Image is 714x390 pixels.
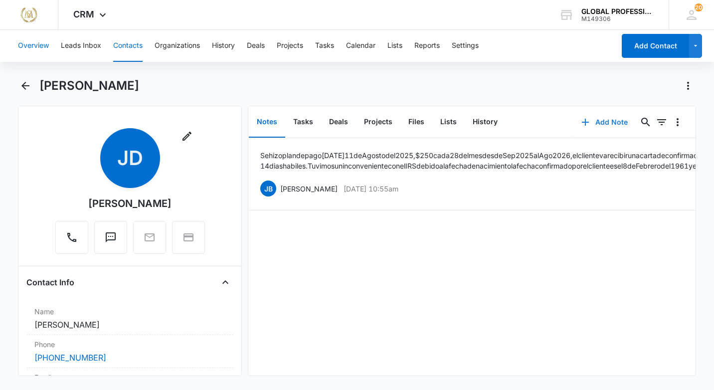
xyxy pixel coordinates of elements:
[695,3,703,11] span: 20
[247,30,265,62] button: Deals
[26,335,233,368] div: Phone[PHONE_NUMBER]
[571,110,638,134] button: Add Note
[638,114,654,130] button: Search...
[346,30,375,62] button: Calendar
[249,107,285,138] button: Notes
[217,274,233,290] button: Close
[695,3,703,11] div: notifications count
[452,30,479,62] button: Settings
[414,30,440,62] button: Reports
[581,15,654,22] div: account id
[34,306,225,317] label: Name
[26,302,233,335] div: Name[PERSON_NAME]
[400,107,432,138] button: Files
[155,30,200,62] button: Organizations
[55,221,88,254] button: Call
[94,236,127,245] a: Text
[73,9,94,19] span: CRM
[34,372,225,383] label: Email
[680,78,696,94] button: Actions
[356,107,400,138] button: Projects
[100,128,160,188] span: JD
[432,107,465,138] button: Lists
[20,6,38,24] img: Manuel Sierra Does Marketing
[654,114,670,130] button: Filters
[18,30,49,62] button: Overview
[387,30,402,62] button: Lists
[344,184,398,194] p: [DATE] 10:55am
[260,181,276,196] span: JB
[622,34,689,58] button: Add Contact
[277,30,303,62] button: Projects
[280,184,338,194] p: [PERSON_NAME]
[34,339,225,350] label: Phone
[581,7,654,15] div: account name
[61,30,101,62] button: Leads Inbox
[285,107,321,138] button: Tasks
[321,107,356,138] button: Deals
[94,221,127,254] button: Text
[212,30,235,62] button: History
[465,107,506,138] button: History
[34,319,225,331] dd: [PERSON_NAME]
[26,276,74,288] h4: Contact Info
[113,30,143,62] button: Contacts
[315,30,334,62] button: Tasks
[34,352,106,364] a: [PHONE_NUMBER]
[18,78,33,94] button: Back
[55,236,88,245] a: Call
[39,78,139,93] h1: [PERSON_NAME]
[670,114,686,130] button: Overflow Menu
[88,196,172,211] div: [PERSON_NAME]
